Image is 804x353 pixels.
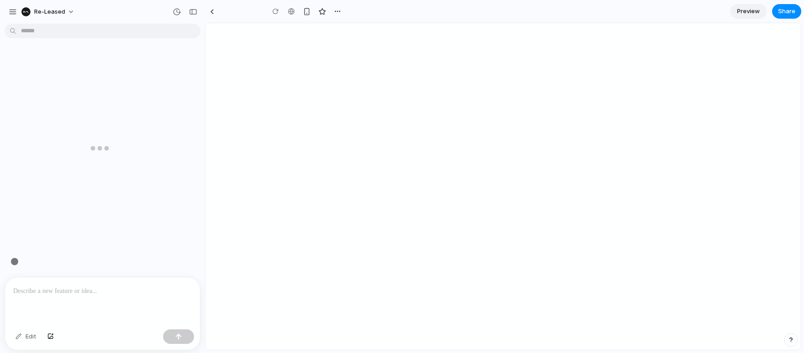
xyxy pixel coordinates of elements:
span: Preview [737,7,760,16]
span: Re-Leased [34,7,65,16]
a: Preview [730,4,767,19]
button: Share [772,4,801,19]
button: Re-Leased [18,5,79,19]
span: Share [778,7,795,16]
